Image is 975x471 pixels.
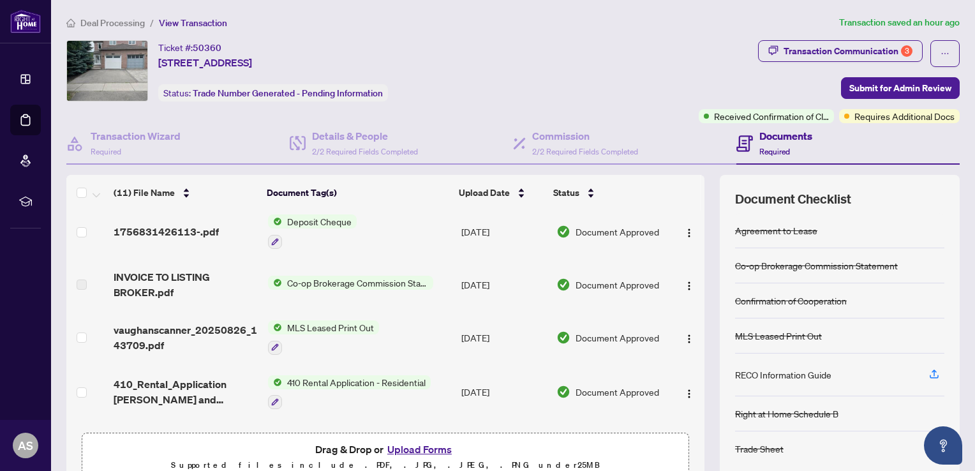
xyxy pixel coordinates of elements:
span: AS [18,437,33,454]
th: (11) File Name [108,175,262,211]
th: Status [548,175,667,211]
div: Ticket #: [158,40,221,55]
td: [DATE] [456,259,552,310]
th: Document Tag(s) [262,175,454,211]
span: Drag & Drop or [315,441,456,458]
button: Logo [679,221,699,242]
button: Status Icon410 Rental Application - Residential [268,375,431,410]
h4: Transaction Wizard [91,128,181,144]
h4: Details & People [312,128,418,144]
span: Deal Processing [80,17,145,29]
img: Document Status [556,278,570,292]
div: 3 [901,45,912,57]
img: Logo [684,281,694,291]
span: 410 Rental Application - Residential [282,375,431,389]
img: Status Icon [268,276,282,290]
img: Document Status [556,385,570,399]
span: Upload Date [459,186,510,200]
button: Logo [679,382,699,402]
span: Trade Number Generated - Pending Information [193,87,383,99]
span: Document Approved [576,278,659,292]
span: MLS Leased Print Out [282,320,379,334]
button: Logo [679,327,699,348]
span: [STREET_ADDRESS] [158,55,252,70]
button: Status IconMLS Leased Print Out [268,320,379,355]
span: Required [759,147,790,156]
div: Transaction Communication [784,41,912,61]
button: Logo [679,274,699,295]
img: Document Status [556,331,570,345]
span: Document Approved [576,225,659,239]
article: Transaction saved an hour ago [839,15,960,30]
div: Confirmation of Cooperation [735,294,847,308]
span: 410_Rental_Application [PERSON_NAME] and [PERSON_NAME].pdf [114,377,258,407]
img: Status Icon [268,320,282,334]
img: IMG-N12243478_1.jpg [67,41,147,101]
span: (11) File Name [114,186,175,200]
div: Co-op Brokerage Commission Statement [735,258,898,273]
img: logo [10,10,41,33]
div: RECO Information Guide [735,368,831,382]
h4: Commission [532,128,638,144]
button: Transaction Communication3 [758,40,923,62]
button: Status IconDeposit Cheque [268,214,357,249]
span: Document Approved [576,331,659,345]
span: Document Approved [576,385,659,399]
img: Document Status [556,225,570,239]
td: [DATE] [456,204,552,259]
span: Received Confirmation of Closing [714,109,829,123]
div: Status: [158,84,388,101]
span: vaughanscanner_20250826_143709.pdf [114,322,258,353]
button: Open asap [924,426,962,465]
td: [DATE] [456,365,552,420]
span: 2/2 Required Fields Completed [532,147,638,156]
img: Logo [684,389,694,399]
span: Submit for Admin Review [849,78,951,98]
span: Co-op Brokerage Commission Statement [282,276,433,290]
div: MLS Leased Print Out [735,329,822,343]
span: Required [91,147,121,156]
li: / [150,15,154,30]
div: Trade Sheet [735,442,784,456]
span: View Transaction [159,17,227,29]
div: Agreement to Lease [735,223,817,237]
td: [DATE] [456,310,552,365]
span: Document Checklist [735,190,851,208]
span: Requires Additional Docs [854,109,955,123]
span: Deposit Cheque [282,214,357,228]
button: Upload Forms [383,441,456,458]
button: Submit for Admin Review [841,77,960,99]
span: Status [553,186,579,200]
div: Right at Home Schedule B [735,407,838,421]
img: Status Icon [268,375,282,389]
span: INVOICE TO LISTING BROKER.pdf [114,269,258,300]
button: Status IconCo-op Brokerage Commission Statement [268,276,433,290]
img: Logo [684,334,694,344]
img: Logo [684,228,694,238]
span: home [66,19,75,27]
th: Upload Date [454,175,549,211]
img: Status Icon [268,214,282,228]
span: 50360 [193,42,221,54]
span: ellipsis [941,49,949,58]
h4: Documents [759,128,812,144]
span: 2/2 Required Fields Completed [312,147,418,156]
span: 1756831426113-.pdf [114,224,219,239]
